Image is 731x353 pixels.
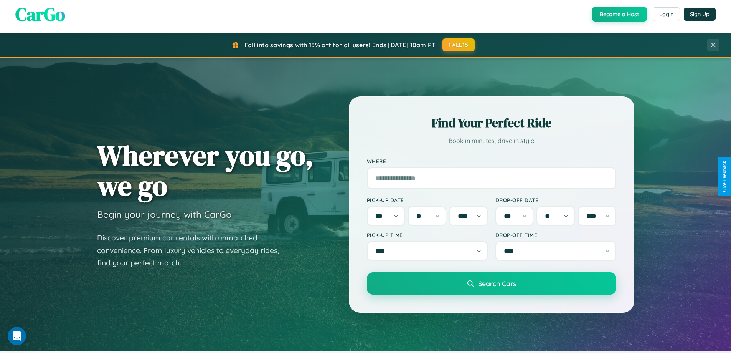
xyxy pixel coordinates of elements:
button: Sign Up [684,8,716,21]
button: Become a Host [592,7,647,22]
iframe: Intercom live chat [8,327,26,345]
label: Drop-off Time [495,232,616,238]
p: Discover premium car rentals with unmatched convenience. From luxury vehicles to everyday rides, ... [97,232,289,269]
button: Search Cars [367,272,616,295]
button: FALL15 [442,38,475,51]
h2: Find Your Perfect Ride [367,114,616,131]
span: Search Cars [478,279,516,288]
span: Fall into savings with 15% off for all users! Ends [DATE] 10am PT. [244,41,437,49]
label: Where [367,158,616,164]
div: Give Feedback [722,161,727,192]
button: Login [653,7,680,21]
label: Pick-up Time [367,232,488,238]
label: Pick-up Date [367,197,488,203]
p: Book in minutes, drive in style [367,135,616,146]
h3: Begin your journey with CarGo [97,209,232,220]
label: Drop-off Date [495,197,616,203]
span: CarGo [15,2,65,27]
h1: Wherever you go, we go [97,140,314,201]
